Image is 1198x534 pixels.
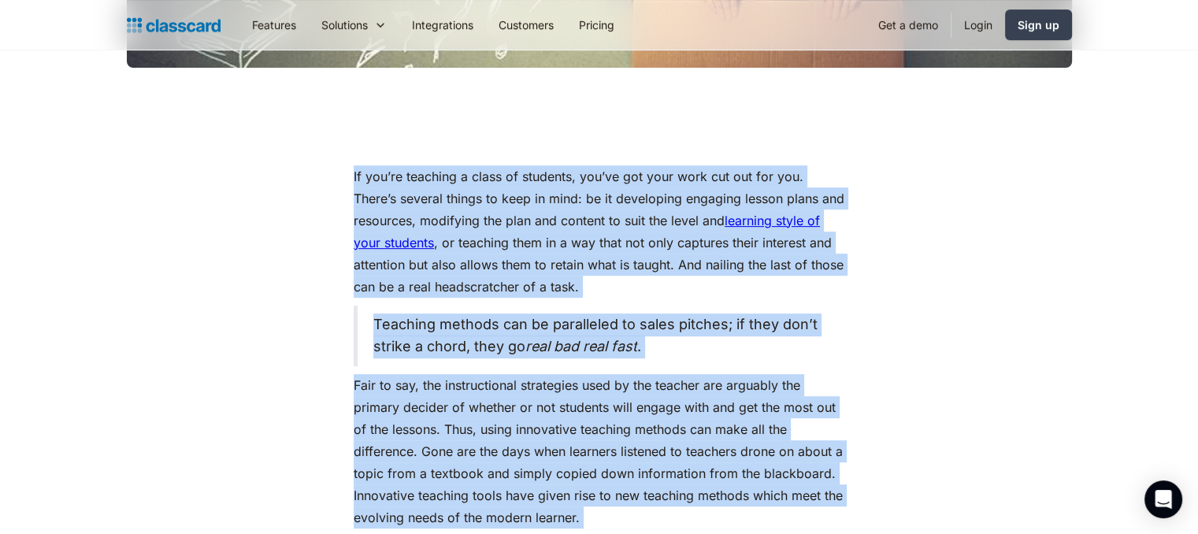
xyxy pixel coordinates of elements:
a: Login [951,7,1005,43]
a: Sign up [1005,9,1072,40]
a: Customers [486,7,566,43]
em: real bad real fast [525,338,637,354]
div: Solutions [321,17,368,33]
a: Get a demo [866,7,951,43]
a: Integrations [399,7,486,43]
div: Solutions [309,7,399,43]
p: Fair to say, the instructional strategies used by the teacher are arguably the primary decider of... [354,374,844,528]
p: If you’re teaching a class of students, you’ve got your work cut out for you. There’s several thi... [354,165,844,298]
a: Features [239,7,309,43]
a: learning style of your students [354,213,820,250]
div: Open Intercom Messenger [1144,480,1182,518]
a: home [127,14,221,36]
div: Sign up [1018,17,1059,33]
a: Pricing [566,7,627,43]
blockquote: Teaching methods can be paralleled to sales pitches; if they don’t strike a chord, they go . [354,306,844,367]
